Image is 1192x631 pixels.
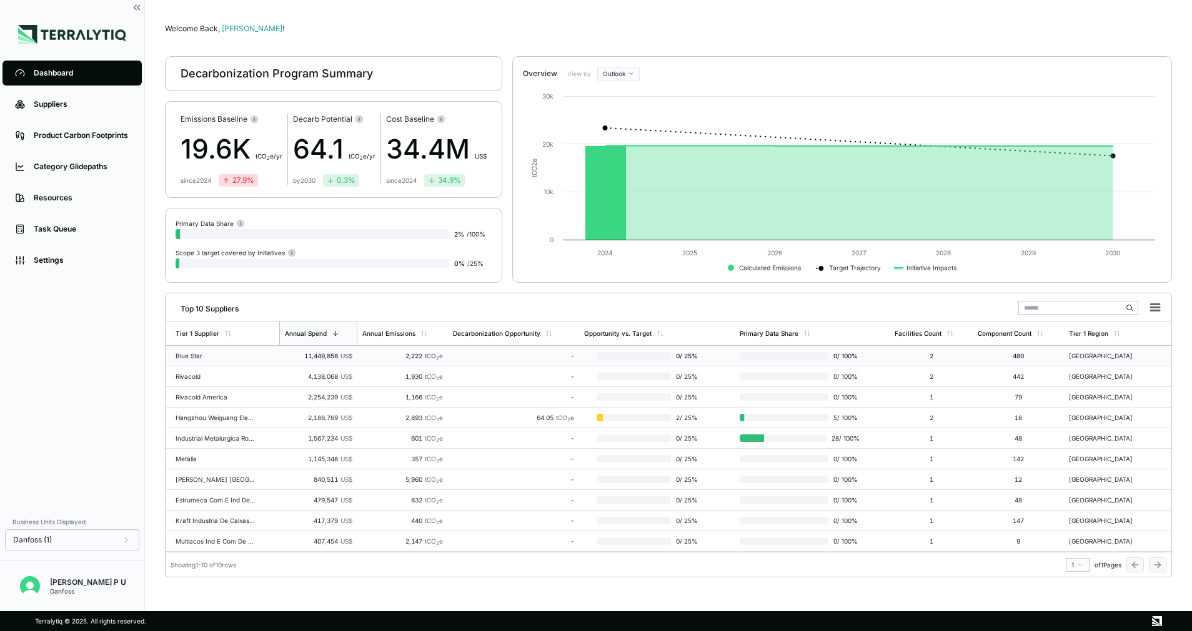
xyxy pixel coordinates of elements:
div: 1 [895,517,968,524]
span: 0 / 25 % [671,496,704,504]
div: 357 [362,455,443,462]
sub: 2 [436,417,439,423]
div: Rivacold [176,373,256,380]
div: 480 [978,352,1059,360]
span: tCO e [556,414,574,421]
div: since 2024 [181,177,211,184]
span: US$ [340,476,352,483]
div: [GEOGRAPHIC_DATA] [1069,434,1149,442]
div: 2,893 [362,414,443,421]
div: 34.4M [386,129,487,169]
div: 9 [978,537,1059,545]
div: Task Queue [34,224,129,234]
span: tCO e [425,496,443,504]
div: Resources [34,193,129,203]
span: 0 / 100 % [828,496,860,504]
div: Blue Star [176,352,256,360]
span: 0 / 25 % [671,455,704,462]
div: - [453,496,574,504]
span: 0 / 100 % [828,537,860,545]
div: 147 [978,517,1059,524]
span: 0 / 25 % [671,434,704,442]
sub: 2 [436,376,439,381]
text: 2030 [1105,249,1120,257]
span: US$ [340,537,352,545]
div: Top 10 Suppliers [171,299,239,314]
div: 1,166 [362,393,443,401]
span: [PERSON_NAME] [222,24,284,33]
span: US$ [340,414,352,421]
div: Settings [34,255,129,265]
div: 407,454 [284,537,353,545]
div: 4,138,068 [284,373,353,380]
span: 0 / 25 % [671,537,704,545]
div: Facilities Count [895,330,941,337]
sub: 2 [436,541,439,546]
div: 2 [895,352,968,360]
div: 12 [978,476,1059,483]
sub: 2 [436,438,439,443]
div: 1 [895,393,968,401]
span: tCO e [425,537,443,545]
sub: 2 [436,396,439,402]
span: tCO e [425,517,443,524]
div: Overview [523,69,557,79]
span: Outlook [603,70,625,77]
div: - [453,373,574,380]
div: Decarbonization Program Summary [181,66,373,81]
text: 10k [544,188,554,195]
span: 0 / 25 % [671,373,704,380]
div: - [453,517,574,524]
div: [GEOGRAPHIC_DATA] [1069,517,1149,524]
text: tCO e [530,159,538,177]
span: 0 / 25 % [671,393,704,401]
div: Product Carbon Footprints [34,130,129,140]
text: 2029 [1021,249,1036,257]
sub: 2 [436,355,439,361]
div: 1 [895,434,968,442]
div: 11,449,856 [284,352,353,360]
sub: 2 [436,458,439,464]
span: 0 / 25 % [671,517,704,524]
div: Decarb Potential [293,114,375,124]
div: 1,930 [362,373,443,380]
div: Emissions Baseline [181,114,282,124]
div: [GEOGRAPHIC_DATA] [1069,476,1149,483]
span: US$ [340,434,352,442]
span: tCO e [425,414,443,421]
div: - [453,537,574,545]
div: since 2024 [386,177,417,184]
text: Calculated Emissions [739,264,801,271]
button: Open user button [15,571,45,601]
span: US$ [340,455,352,462]
div: 442 [978,373,1059,380]
span: tCO e [425,476,443,483]
div: Primary Data Share [176,218,245,228]
div: Hangzhou Weiguang Electronic [176,414,256,421]
div: Component Count [978,330,1031,337]
label: View by [567,70,592,77]
div: 1,567,234 [284,434,353,442]
div: [GEOGRAPHIC_DATA] [1069,352,1149,360]
span: Danfoss (1) [13,535,52,545]
div: - [453,455,574,462]
div: 479,547 [284,496,353,504]
div: Tier 1 Region [1069,330,1108,337]
div: by 2030 [293,177,315,184]
div: - [453,476,574,483]
div: 2 [895,373,968,380]
sub: 2 [436,479,439,484]
img: Seenivasan P U [20,576,40,596]
text: Target Trajectory [829,264,881,272]
div: Tier 1 Supplier [176,330,219,337]
div: 840,511 [284,476,353,483]
span: 5 / 100 % [828,414,860,421]
span: 0 / 100 % [828,373,860,380]
span: t CO e/yr [256,152,282,160]
div: Industrial Metalurgica Rotamil [176,434,256,442]
span: 2 / 25 % [671,414,704,421]
span: t CO e/yr [349,152,375,160]
text: 2025 [682,249,697,257]
div: Annual Emissions [362,330,415,337]
span: 0 / 100 % [828,352,860,360]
